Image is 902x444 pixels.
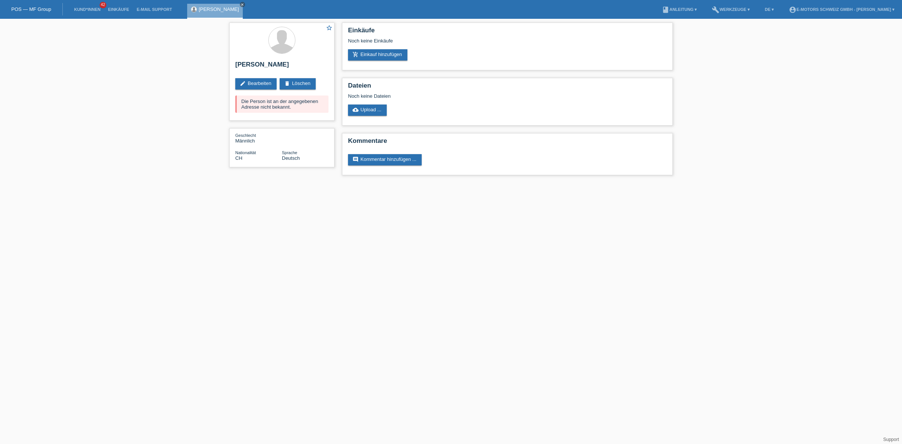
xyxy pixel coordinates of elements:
[658,7,701,12] a: bookAnleitung ▾
[761,7,778,12] a: DE ▾
[883,437,899,442] a: Support
[104,7,133,12] a: Einkäufe
[235,155,242,161] span: Schweiz
[133,7,176,12] a: E-Mail Support
[348,82,667,93] h2: Dateien
[785,7,898,12] a: account_circleE-Motors Schweiz GmbH - [PERSON_NAME] ▾
[348,154,422,165] a: commentKommentar hinzufügen ...
[11,6,51,12] a: POS — MF Group
[235,78,277,89] a: editBearbeiten
[235,95,328,113] div: Die Person ist an der angegebenen Adresse nicht bekannt.
[326,24,333,31] i: star_border
[235,132,282,144] div: Männlich
[70,7,104,12] a: Kund*innen
[353,52,359,58] i: add_shopping_cart
[240,2,245,7] a: close
[280,78,316,89] a: deleteLöschen
[100,2,106,8] span: 42
[348,137,667,149] h2: Kommentare
[240,80,246,86] i: edit
[348,105,387,116] a: cloud_uploadUpload ...
[348,38,667,49] div: Noch keine Einkäufe
[199,6,239,12] a: [PERSON_NAME]
[241,3,244,6] i: close
[235,150,256,155] span: Nationalität
[789,6,796,14] i: account_circle
[282,150,297,155] span: Sprache
[662,6,669,14] i: book
[235,61,328,72] h2: [PERSON_NAME]
[284,80,290,86] i: delete
[326,24,333,32] a: star_border
[712,6,719,14] i: build
[353,156,359,162] i: comment
[282,155,300,161] span: Deutsch
[708,7,754,12] a: buildWerkzeuge ▾
[348,27,667,38] h2: Einkäufe
[348,93,578,99] div: Noch keine Dateien
[353,107,359,113] i: cloud_upload
[235,133,256,138] span: Geschlecht
[348,49,407,61] a: add_shopping_cartEinkauf hinzufügen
